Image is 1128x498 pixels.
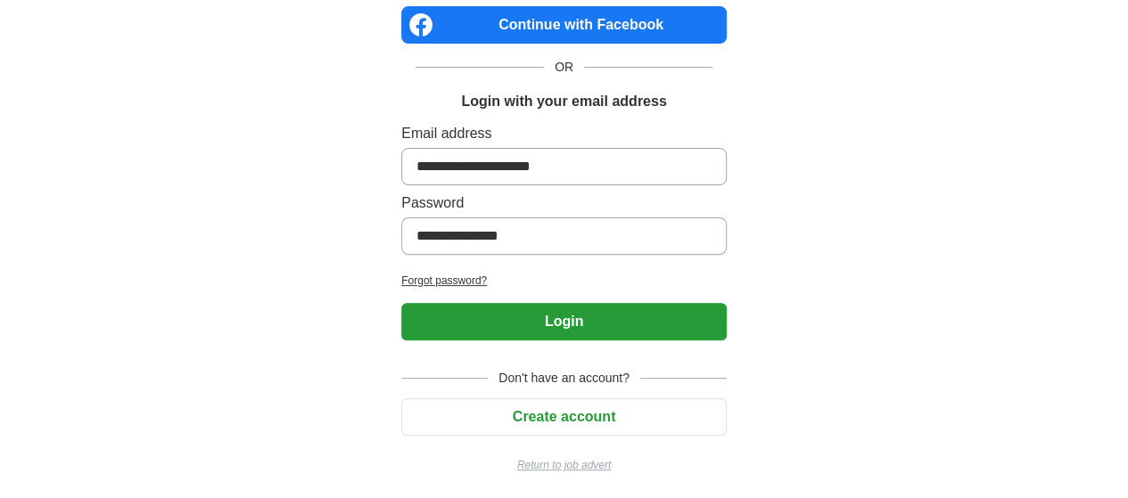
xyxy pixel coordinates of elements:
[401,6,727,44] a: Continue with Facebook
[401,123,727,144] label: Email address
[401,409,727,424] a: Create account
[401,303,727,340] button: Login
[401,273,727,289] a: Forgot password?
[401,192,727,214] label: Password
[488,369,640,388] span: Don't have an account?
[401,457,727,473] a: Return to job advert
[401,398,727,436] button: Create account
[544,58,584,77] span: OR
[461,91,666,112] h1: Login with your email address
